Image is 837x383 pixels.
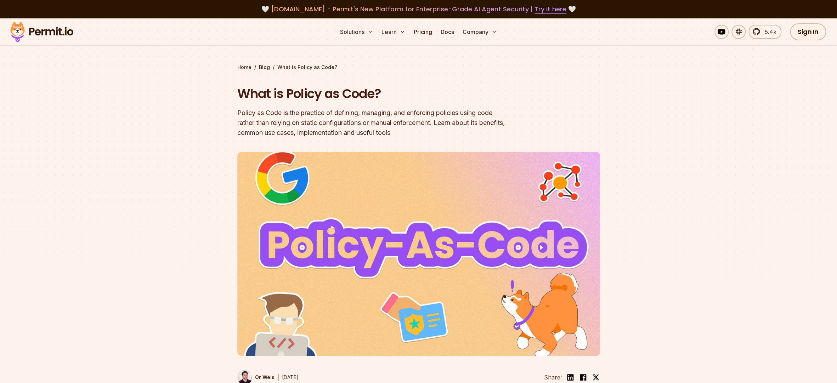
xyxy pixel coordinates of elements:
[748,25,781,39] a: 5.4k
[460,25,500,39] button: Company
[790,23,826,40] a: Sign In
[438,25,457,39] a: Docs
[259,64,270,71] a: Blog
[579,373,587,382] img: facebook
[237,152,600,356] img: What is Policy as Code?
[379,25,408,39] button: Learn
[17,4,820,14] div: 🤍 🤍
[237,64,251,71] a: Home
[7,20,77,44] img: Permit logo
[255,374,275,381] p: Or Weis
[592,374,599,381] img: twitter
[544,373,562,382] li: Share:
[237,64,600,71] div: / /
[277,373,279,382] div: |
[237,108,509,138] div: Policy as Code is the practice of defining, managing, and enforcing policies using code rather th...
[411,25,435,39] a: Pricing
[271,5,566,13] span: [DOMAIN_NAME] - Permit's New Platform for Enterprise-Grade AI Agent Security |
[337,25,376,39] button: Solutions
[535,5,566,14] a: Try it here
[282,374,299,380] time: [DATE]
[760,28,776,36] span: 5.4k
[566,373,575,382] img: linkedin
[237,85,509,103] h1: What is Policy as Code?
